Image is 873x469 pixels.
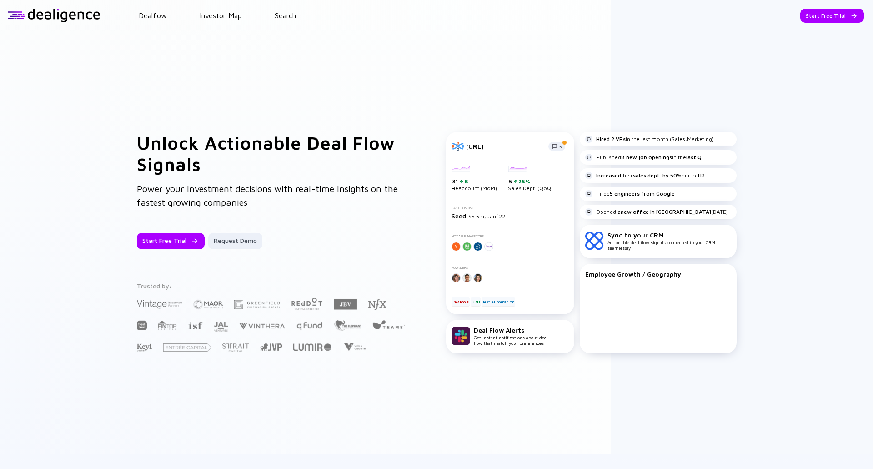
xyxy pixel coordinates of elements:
[452,212,569,220] div: $5.5m, Jan `22
[208,233,262,249] button: Request Demo
[239,322,285,330] img: Vinthera
[585,172,705,179] div: their during
[342,343,366,351] img: Viola Growth
[222,343,249,352] img: Strait Capital
[293,343,331,351] img: Lumir Ventures
[607,231,731,251] div: Actionable deal flow signals connected to your CRM seamlessly
[585,270,731,278] div: Employee Growth / Geography
[275,11,296,20] a: Search
[610,191,675,197] strong: 5 engineers from Google
[334,320,361,331] img: The Elephant
[137,132,410,175] h1: Unlock Actionable Deal Flow Signals
[633,172,682,179] strong: sales dept. by 50%
[621,209,711,216] strong: new office in [GEOGRAPHIC_DATA]
[452,166,497,192] div: Headcount (MoM)
[214,322,228,332] img: JAL Ventures
[698,172,705,179] strong: H2
[137,343,152,352] img: Key1 Capital
[137,233,205,249] button: Start Free Trial
[585,136,714,143] div: in the last month (Sales,Marketing)
[188,321,203,329] img: Israel Secondary Fund
[585,154,702,161] div: Published in the
[466,143,543,151] div: [URL]
[291,296,323,311] img: Red Dot Capital Partners
[621,154,672,161] strong: 8 new job openings
[800,9,864,23] button: Start Free Trial
[452,235,569,239] div: Notable Investors
[463,178,468,185] div: 6
[234,300,280,309] img: Greenfield Partners
[158,320,177,330] img: FINTOP Capital
[137,299,182,309] img: Vintage Investment Partners
[596,172,621,179] strong: Increased
[452,207,569,211] div: Last Funding
[452,266,569,270] div: Founders
[509,178,553,185] div: 5
[137,183,398,207] span: Power your investment decisions with real-time insights on the fastest growing companies
[482,298,515,307] div: Test Automation
[139,11,167,20] a: Dealflow
[368,299,386,310] img: NFX
[137,282,407,290] div: Trusted by:
[193,297,223,312] img: Maor Investments
[474,326,548,346] div: Get instant notifications about deal flow that match your preferences
[517,178,531,185] div: 25%
[296,320,323,331] img: Q Fund
[471,298,480,307] div: B2B
[200,11,242,20] a: Investor Map
[372,320,405,329] img: Team8
[452,212,468,220] span: Seed,
[334,298,357,310] img: JBV Capital
[596,136,626,143] strong: Hired 2 VPs
[452,298,470,307] div: DevTools
[163,343,211,352] img: Entrée Capital
[585,190,675,197] div: Hired
[260,343,282,351] img: Jerusalem Venture Partners
[474,326,548,334] div: Deal Flow Alerts
[686,154,702,161] strong: last Q
[452,178,497,185] div: 31
[508,166,553,192] div: Sales Dept. (QoQ)
[585,208,728,216] div: Opened a [DATE]
[607,231,731,239] div: Sync to your CRM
